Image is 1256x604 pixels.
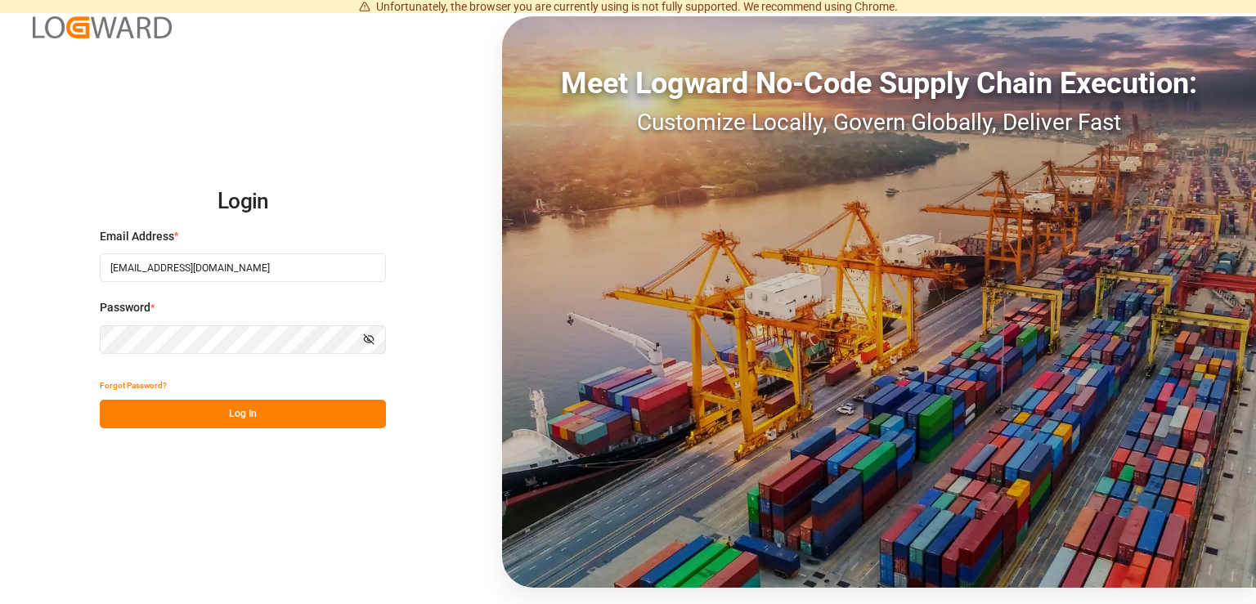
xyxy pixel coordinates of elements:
span: Email Address [100,228,174,245]
input: Enter your email [100,253,386,282]
div: Customize Locally, Govern Globally, Deliver Fast [502,105,1256,140]
img: Logward_new_orange.png [33,16,172,38]
span: Password [100,299,150,316]
button: Forgot Password? [100,371,167,400]
div: Meet Logward No-Code Supply Chain Execution: [502,61,1256,105]
button: Log In [100,400,386,428]
h2: Login [100,176,386,228]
